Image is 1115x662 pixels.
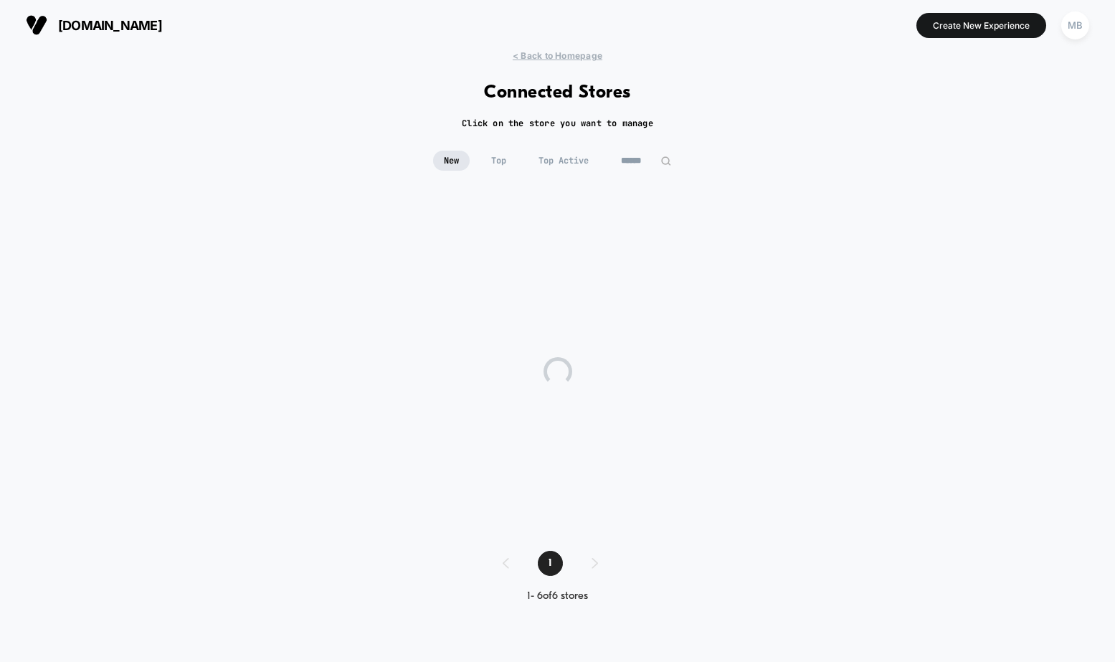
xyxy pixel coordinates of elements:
[528,151,599,171] span: Top Active
[26,14,47,36] img: Visually logo
[484,82,631,103] h1: Connected Stores
[22,14,166,37] button: [DOMAIN_NAME]
[916,13,1046,38] button: Create New Experience
[462,118,653,129] h2: Click on the store you want to manage
[480,151,517,171] span: Top
[1057,11,1093,40] button: MB
[1061,11,1089,39] div: MB
[433,151,470,171] span: New
[660,156,671,166] img: edit
[513,50,602,61] span: < Back to Homepage
[58,18,162,33] span: [DOMAIN_NAME]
